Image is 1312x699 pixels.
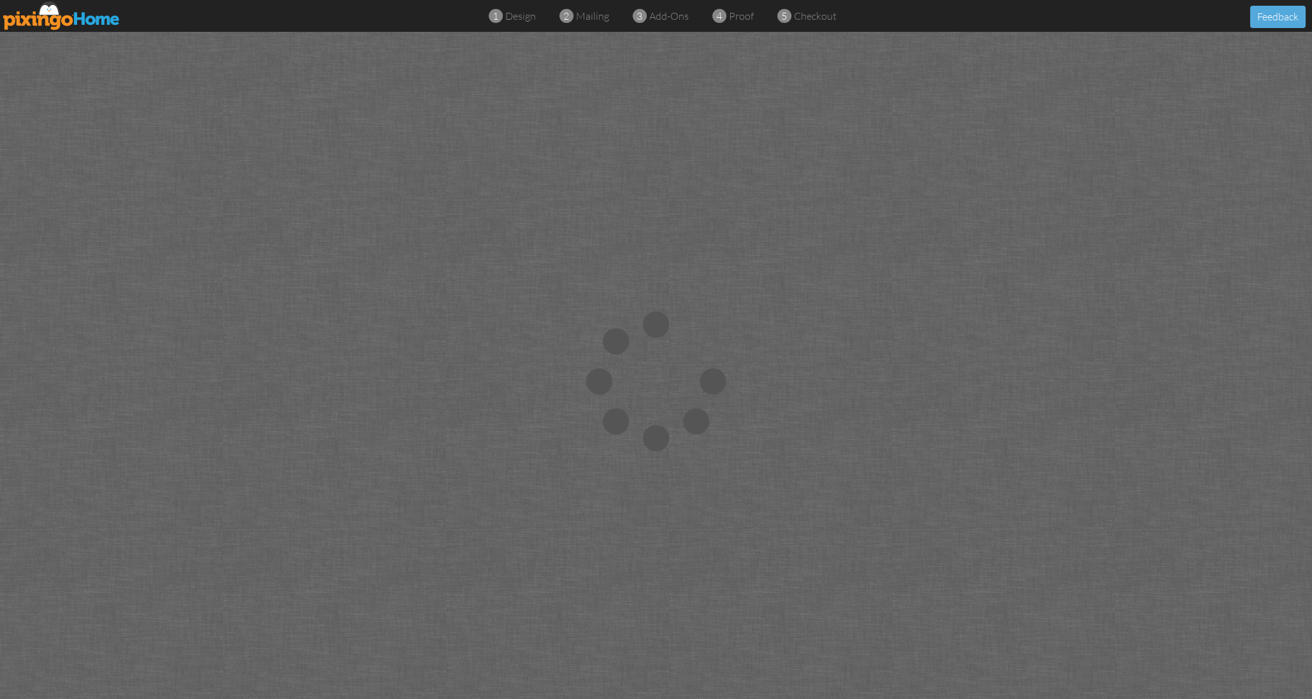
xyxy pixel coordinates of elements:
[505,10,536,22] span: design
[794,10,837,22] span: checkout
[649,10,689,22] span: add-ons
[576,10,609,22] span: mailing
[729,10,754,22] span: proof
[563,9,569,24] span: 2
[716,9,722,24] span: 4
[637,9,642,24] span: 3
[1250,6,1306,28] button: Feedback
[3,1,120,30] img: pixingo logo
[493,9,498,24] span: 1
[781,9,787,24] span: 5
